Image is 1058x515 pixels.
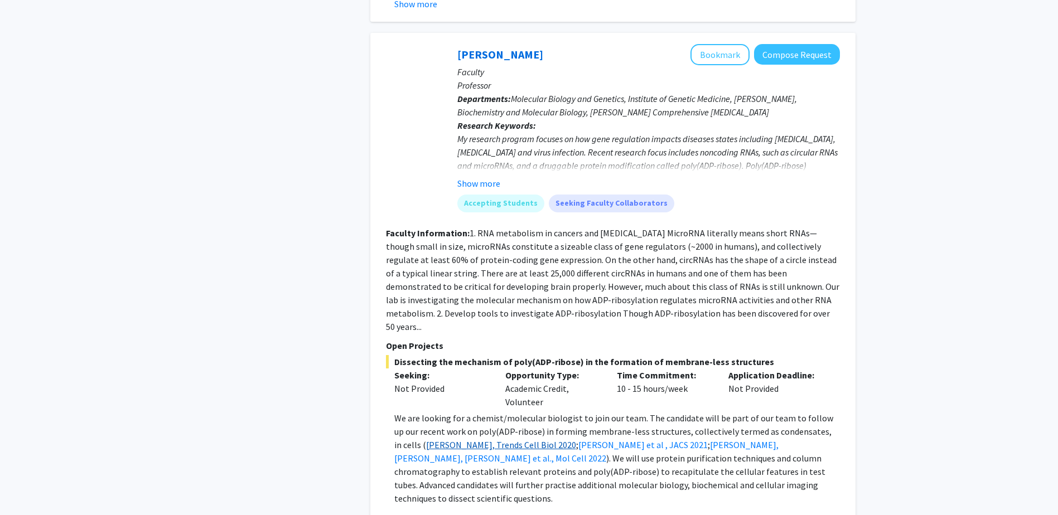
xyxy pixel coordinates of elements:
p: Faculty [457,65,840,79]
span: Dissecting the mechanism of poly(ADP-ribose) in the formation of membrane-less structures [386,355,840,368]
div: Not Provided [394,382,489,395]
p: Application Deadline: [728,368,823,382]
iframe: Chat [8,465,47,507]
p: Open Projects [386,339,840,352]
b: Faculty Information: [386,227,470,239]
a: [PERSON_NAME] [457,47,543,61]
div: 10 - 15 hours/week [608,368,720,409]
b: Research Keywords: [457,120,536,131]
div: My research program focuses on how gene regulation impacts diseases states including [MEDICAL_DAT... [457,132,840,252]
div: Not Provided [720,368,832,409]
b: Departments: [457,93,511,104]
button: Add Anthony K. L. Leung to Bookmarks [690,44,750,65]
button: Show more [457,177,500,190]
mat-chip: Accepting Students [457,195,544,212]
a: [PERSON_NAME], Trends Cell Biol 2020 [426,439,576,450]
p: We are looking for a chemist/molecular biologist to join our team. The candidate will be part of ... [394,411,840,505]
fg-read-more: 1. RNA metabolism in cancers and [MEDICAL_DATA] MicroRNA literally means short RNAs—though small ... [386,227,839,332]
span: Molecular Biology and Genetics, Institute of Genetic Medicine, [PERSON_NAME], Biochemistry and Mo... [457,93,797,118]
p: Professor [457,79,840,92]
p: Opportunity Type: [505,368,600,382]
p: Seeking: [394,368,489,382]
p: Time Commitment: [617,368,712,382]
div: Academic Credit, Volunteer [497,368,608,409]
a: [PERSON_NAME] et al , JACS 2021 [578,439,708,450]
a: [PERSON_NAME], [PERSON_NAME], [PERSON_NAME] et al., Mol Cell 2022 [394,439,779,464]
mat-chip: Seeking Faculty Collaborators [549,195,674,212]
button: Compose Request to Anthony K. L. Leung [754,44,840,65]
